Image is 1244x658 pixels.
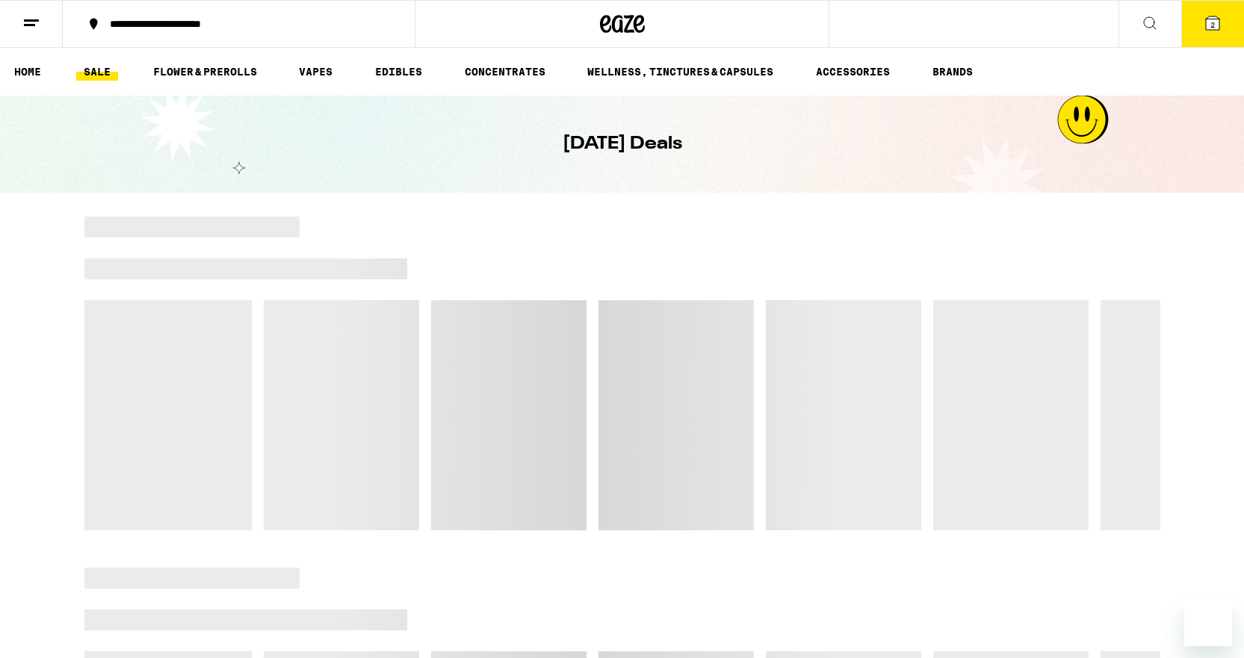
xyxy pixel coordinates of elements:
[76,63,118,81] a: SALE
[291,63,340,81] a: VAPES
[808,63,897,81] a: ACCESSORIES
[7,63,49,81] a: HOME
[1181,1,1244,47] button: 2
[925,63,980,81] a: BRANDS
[1210,20,1215,29] span: 2
[1184,598,1232,646] iframe: Button to launch messaging window
[457,63,553,81] a: CONCENTRATES
[563,131,682,157] h1: [DATE] Deals
[580,63,781,81] a: WELLNESS, TINCTURES & CAPSULES
[146,63,264,81] a: FLOWER & PREROLLS
[368,63,430,81] a: EDIBLES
